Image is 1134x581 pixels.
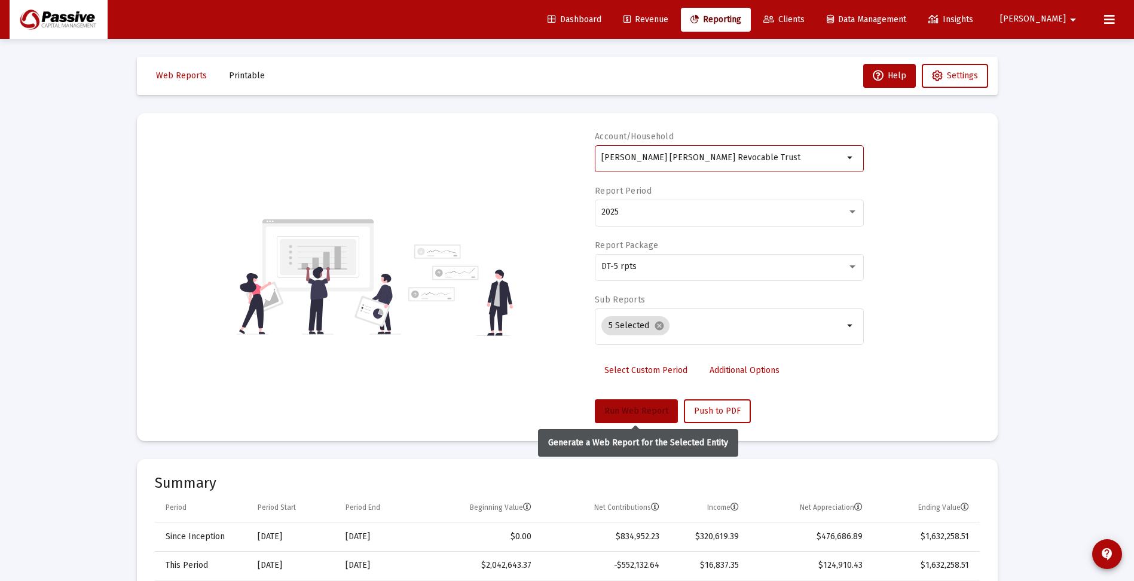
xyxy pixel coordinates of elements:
img: reporting [237,218,401,336]
label: Report Package [595,240,658,250]
td: This Period [155,551,249,580]
button: Printable [219,64,274,88]
div: Beginning Value [470,503,531,512]
td: $16,837.35 [668,551,747,580]
input: Search or select an account or household [601,153,843,163]
span: 2025 [601,207,619,217]
div: Period [166,503,187,512]
td: $476,686.89 [747,522,871,551]
span: Push to PDF [694,406,741,416]
div: Ending Value [918,503,969,512]
span: [PERSON_NAME] [1000,14,1066,25]
div: Net Appreciation [800,503,863,512]
button: Run Web Report [595,399,678,423]
td: $2,042,643.37 [420,551,540,580]
td: $124,910.43 [747,551,871,580]
span: Dashboard [548,14,601,25]
td: $320,619.39 [668,522,747,551]
a: Reporting [681,8,751,32]
span: Help [873,71,906,81]
span: Data Management [827,14,906,25]
div: Period Start [258,503,296,512]
div: [DATE] [346,559,412,571]
span: Select Custom Period [604,365,687,375]
mat-icon: cancel [654,320,665,331]
img: Dashboard [19,8,99,32]
td: -$552,132.64 [540,551,668,580]
mat-icon: arrow_drop_down [1066,8,1080,32]
div: [DATE] [346,531,412,543]
td: Column Beginning Value [420,494,540,522]
a: Insights [919,8,983,32]
td: Column Income [668,494,747,522]
td: Column Ending Value [871,494,979,522]
button: Help [863,64,916,88]
td: Column Period End [337,494,420,522]
td: Column Period [155,494,249,522]
a: Clients [754,8,814,32]
span: Insights [928,14,973,25]
span: Reporting [690,14,741,25]
td: $1,632,258.51 [871,522,979,551]
span: Web Reports [156,71,207,81]
td: Column Net Appreciation [747,494,871,522]
span: DT-5 rpts [601,261,637,271]
button: Settings [922,64,988,88]
label: Account/Household [595,132,674,142]
span: Printable [229,71,265,81]
span: Run Web Report [604,406,668,416]
img: reporting-alt [408,244,513,336]
span: Clients [763,14,805,25]
div: Net Contributions [594,503,659,512]
div: Income [707,503,739,512]
td: Column Net Contributions [540,494,668,522]
span: Revenue [623,14,668,25]
mat-chip-list: Selection [601,314,843,338]
mat-icon: arrow_drop_down [843,151,858,165]
button: Web Reports [146,64,216,88]
button: Push to PDF [684,399,751,423]
a: Revenue [614,8,678,32]
button: [PERSON_NAME] [986,7,1095,31]
label: Sub Reports [595,295,645,305]
div: [DATE] [258,531,329,543]
td: $0.00 [420,522,540,551]
a: Dashboard [538,8,611,32]
div: Data grid [155,494,980,580]
mat-chip: 5 Selected [601,316,670,335]
mat-icon: contact_support [1100,547,1114,561]
td: Column Period Start [249,494,337,522]
td: $1,632,258.51 [871,551,979,580]
mat-card-title: Summary [155,477,980,489]
div: [DATE] [258,559,329,571]
span: Settings [947,71,978,81]
mat-icon: arrow_drop_down [843,319,858,333]
div: Period End [346,503,380,512]
span: Additional Options [710,365,780,375]
a: Data Management [817,8,916,32]
label: Report Period [595,186,652,196]
td: Since Inception [155,522,249,551]
td: $834,952.23 [540,522,668,551]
